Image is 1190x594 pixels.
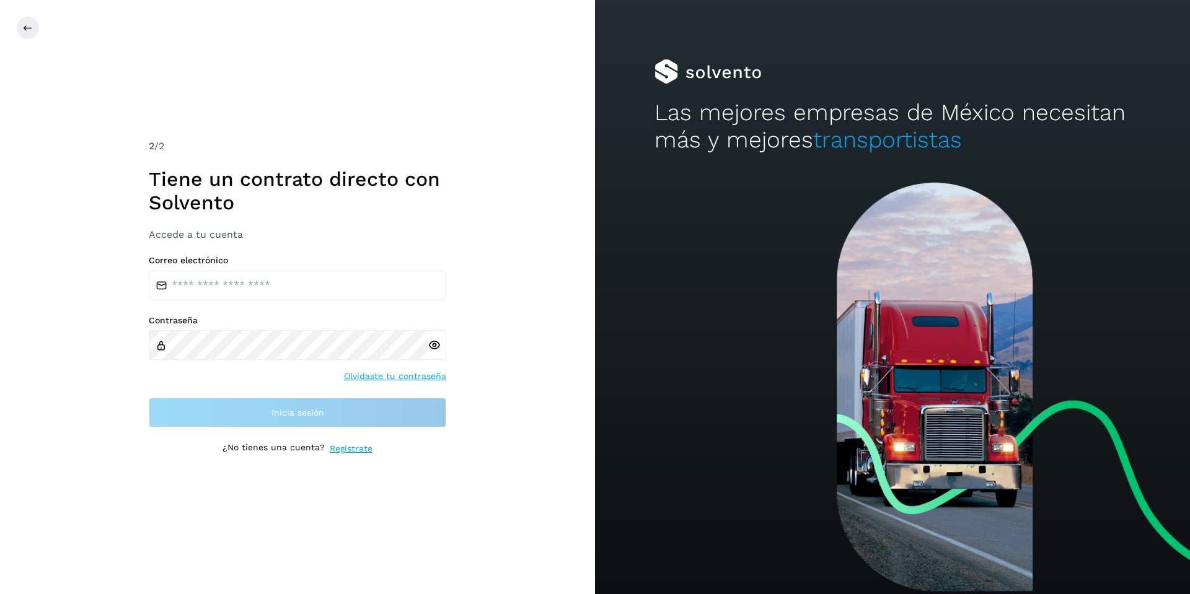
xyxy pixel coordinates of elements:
label: Correo electrónico [149,255,446,266]
p: ¿No tienes una cuenta? [223,442,325,455]
label: Contraseña [149,315,446,326]
button: Inicia sesión [149,398,446,427]
span: transportistas [813,126,962,153]
span: 2 [149,140,154,152]
h2: Las mejores empresas de México necesitan más y mejores [654,99,1130,154]
h3: Accede a tu cuenta [149,229,446,240]
a: Olvidaste tu contraseña [344,370,446,383]
a: Regístrate [330,442,372,455]
h1: Tiene un contrato directo con Solvento [149,167,446,215]
span: Inicia sesión [271,408,324,417]
div: /2 [149,139,446,154]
